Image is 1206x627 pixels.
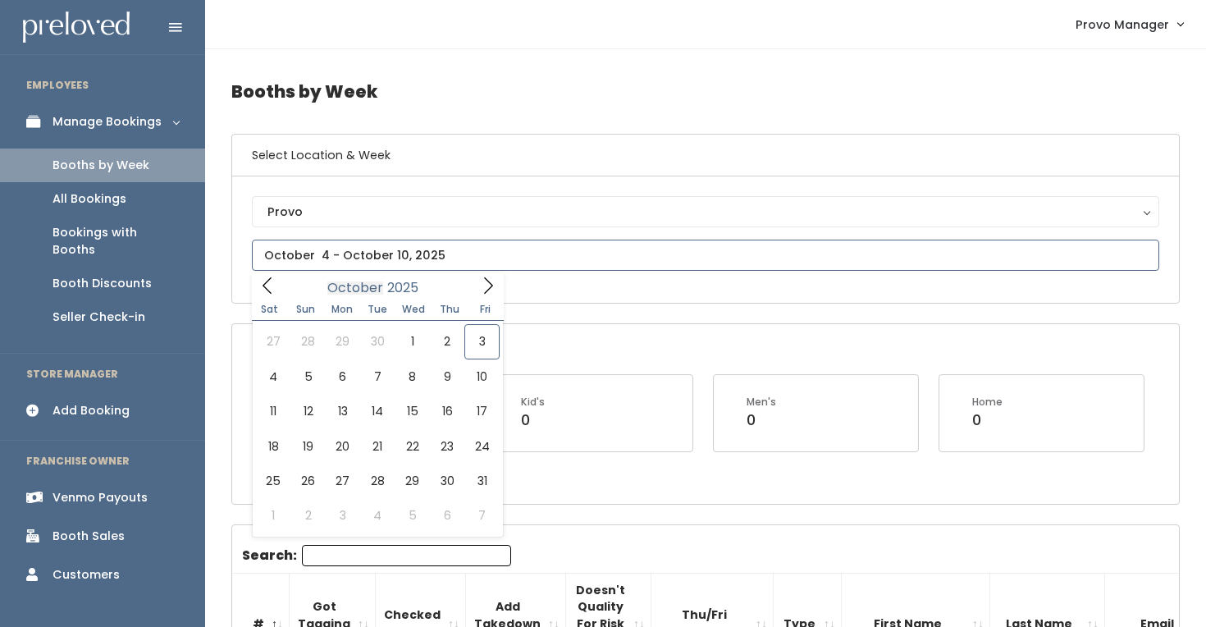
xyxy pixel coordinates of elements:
[360,359,395,394] span: October 7, 2025
[53,402,130,419] div: Add Booking
[464,359,499,394] span: October 10, 2025
[53,275,152,292] div: Booth Discounts
[232,135,1179,176] h6: Select Location & Week
[290,324,325,359] span: September 28, 2025
[252,304,288,314] span: Sat
[290,498,325,533] span: November 2, 2025
[464,324,499,359] span: October 3, 2025
[290,359,325,394] span: October 5, 2025
[395,304,432,314] span: Wed
[252,240,1159,271] input: October 4 - October 10, 2025
[53,566,120,584] div: Customers
[288,304,324,314] span: Sun
[432,304,468,314] span: Thu
[360,324,395,359] span: September 30, 2025
[252,196,1159,227] button: Provo
[430,464,464,498] span: October 30, 2025
[53,113,162,130] div: Manage Bookings
[972,395,1003,410] div: Home
[53,528,125,545] div: Booth Sales
[360,498,395,533] span: November 4, 2025
[324,304,360,314] span: Mon
[256,359,290,394] span: October 4, 2025
[326,464,360,498] span: October 27, 2025
[464,394,499,428] span: October 17, 2025
[747,410,776,431] div: 0
[395,359,430,394] span: October 8, 2025
[747,395,776,410] div: Men's
[464,464,499,498] span: October 31, 2025
[468,304,504,314] span: Fri
[360,464,395,498] span: October 28, 2025
[360,394,395,428] span: October 14, 2025
[430,394,464,428] span: October 16, 2025
[326,394,360,428] span: October 13, 2025
[395,324,430,359] span: October 1, 2025
[267,203,1144,221] div: Provo
[256,394,290,428] span: October 11, 2025
[290,429,325,464] span: October 19, 2025
[326,359,360,394] span: October 6, 2025
[464,429,499,464] span: October 24, 2025
[1059,7,1199,42] a: Provo Manager
[430,429,464,464] span: October 23, 2025
[326,498,360,533] span: November 3, 2025
[1076,16,1169,34] span: Provo Manager
[53,224,179,259] div: Bookings with Booths
[395,429,430,464] span: October 22, 2025
[53,309,145,326] div: Seller Check-in
[53,157,149,174] div: Booths by Week
[395,498,430,533] span: November 5, 2025
[23,11,130,43] img: preloved logo
[383,277,432,298] input: Year
[464,498,499,533] span: November 7, 2025
[430,324,464,359] span: October 2, 2025
[430,498,464,533] span: November 6, 2025
[256,464,290,498] span: October 25, 2025
[256,324,290,359] span: September 27, 2025
[290,464,325,498] span: October 26, 2025
[326,429,360,464] span: October 20, 2025
[53,190,126,208] div: All Bookings
[395,394,430,428] span: October 15, 2025
[327,281,383,295] span: October
[359,304,395,314] span: Tue
[302,545,511,566] input: Search:
[256,498,290,533] span: November 1, 2025
[290,394,325,428] span: October 12, 2025
[242,545,511,566] label: Search:
[521,410,545,431] div: 0
[231,69,1180,114] h4: Booths by Week
[360,429,395,464] span: October 21, 2025
[395,464,430,498] span: October 29, 2025
[53,489,148,506] div: Venmo Payouts
[430,359,464,394] span: October 9, 2025
[256,429,290,464] span: October 18, 2025
[521,395,545,410] div: Kid's
[972,410,1003,431] div: 0
[326,324,360,359] span: September 29, 2025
